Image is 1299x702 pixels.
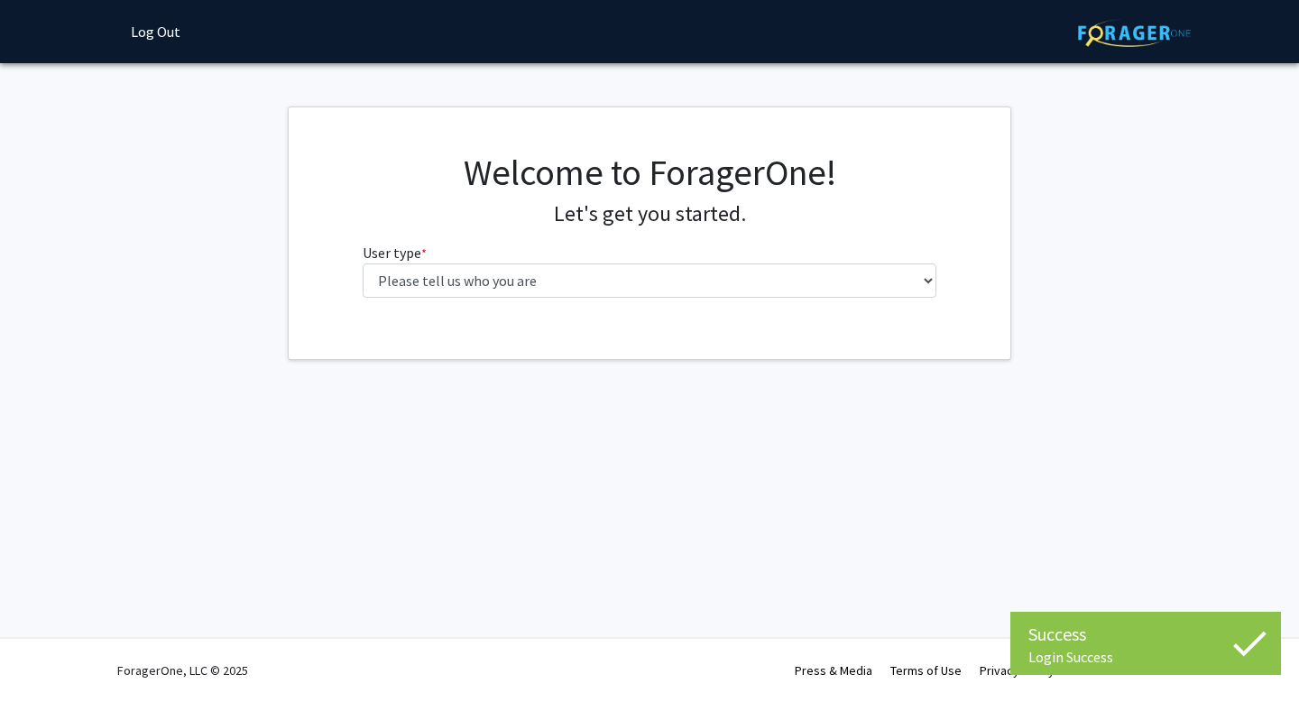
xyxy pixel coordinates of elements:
a: Press & Media [795,662,872,679]
h1: Welcome to ForagerOne! [363,151,937,194]
div: Success [1028,621,1263,648]
a: Terms of Use [890,662,962,679]
div: Login Success [1028,648,1263,666]
img: ForagerOne Logo [1078,19,1191,47]
div: ForagerOne, LLC © 2025 [117,639,248,702]
h4: Let's get you started. [363,201,937,227]
label: User type [363,242,427,263]
a: Privacy Policy [980,662,1055,679]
